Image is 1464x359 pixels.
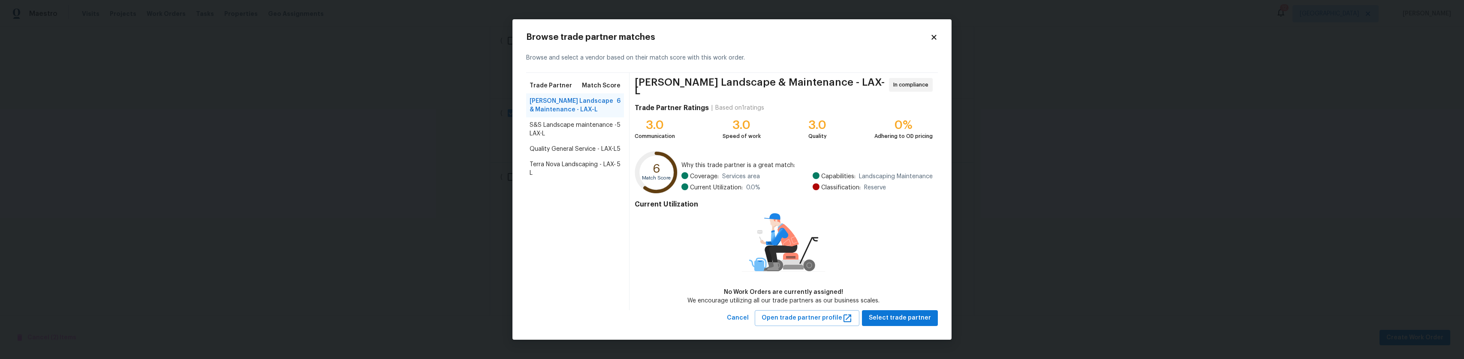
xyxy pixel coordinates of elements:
div: | [709,104,715,112]
span: Trade Partner [530,81,572,90]
span: Open trade partner profile [762,313,852,323]
div: 3.0 [635,121,675,129]
div: Browse and select a vendor based on their match score with this work order. [526,43,938,73]
text: 6 [653,163,660,175]
div: 3.0 [808,121,827,129]
div: Communication [635,132,675,141]
span: [PERSON_NAME] Landscape & Maintenance - LAX-L [635,78,886,95]
span: Quality General Service - LAX-L [530,145,617,153]
span: Classification: [821,183,861,192]
span: 5 [617,145,621,153]
span: In compliance [893,81,932,89]
div: Based on 1 ratings [715,104,764,112]
div: No Work Orders are currently assigned! [687,288,880,296]
span: Services area [722,172,760,181]
div: Adhering to OD pricing [874,132,933,141]
h4: Current Utilization [635,200,933,209]
span: Select trade partner [869,313,931,323]
button: Open trade partner profile [755,310,859,326]
span: [PERSON_NAME] Landscape & Maintenance - LAX-L [530,97,617,114]
span: Why this trade partner is a great match: [681,161,933,170]
span: 6 [617,97,621,114]
h2: Browse trade partner matches [526,33,930,42]
div: Quality [808,132,827,141]
span: Cancel [727,313,749,323]
span: S&S Landscape maintenance - LAX-L [530,121,617,138]
h4: Trade Partner Ratings [635,104,709,112]
span: Capabilities: [821,172,856,181]
div: 0% [874,121,933,129]
div: 3.0 [723,121,761,129]
span: 0.0 % [746,183,760,192]
span: Reserve [864,183,886,192]
button: Select trade partner [862,310,938,326]
span: Landscaping Maintenance [859,172,933,181]
span: 5 [617,121,621,138]
text: Match Score [642,176,671,181]
div: We encourage utilizing all our trade partners as our business scales. [687,296,880,305]
div: Speed of work [723,132,761,141]
span: Match Score [582,81,621,90]
span: 5 [617,160,621,177]
span: Coverage: [690,172,719,181]
span: Terra Nova Landscaping - LAX-L [530,160,617,177]
button: Cancel [723,310,752,326]
span: Current Utilization: [690,183,743,192]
